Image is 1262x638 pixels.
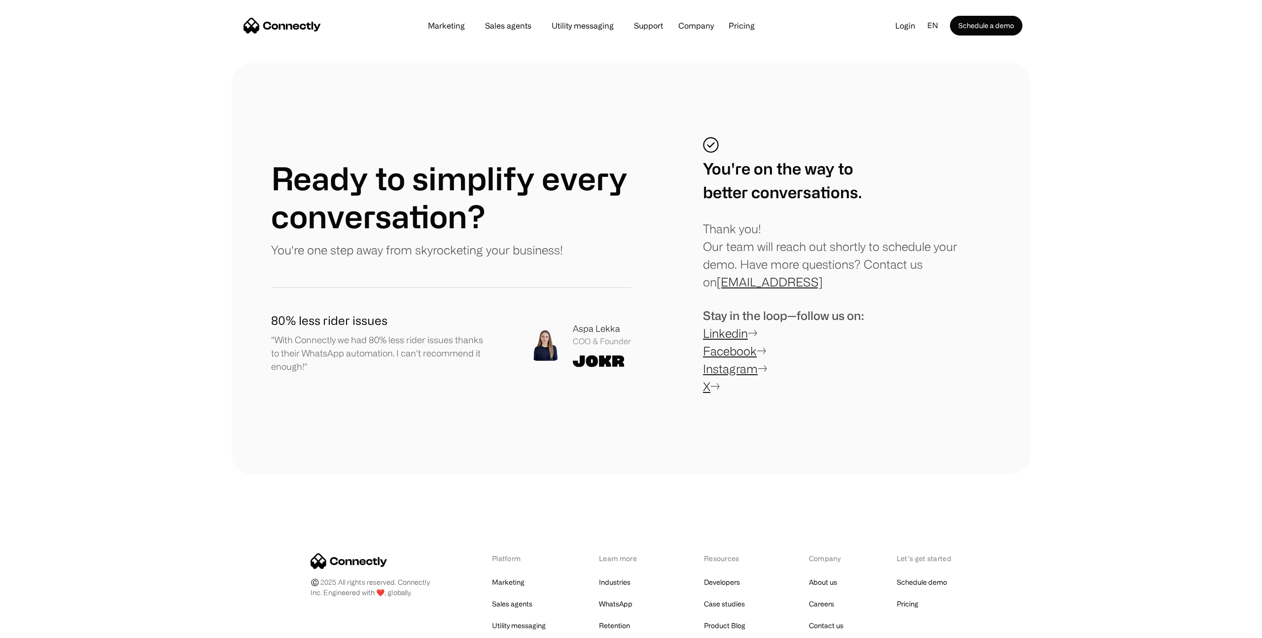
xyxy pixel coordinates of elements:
[492,619,546,633] a: Utility messaging
[626,22,671,30] a: Support
[809,597,834,611] a: Careers
[809,619,843,633] a: Contact us
[703,362,758,375] a: Instagram
[492,597,532,611] a: Sales agents
[675,19,717,33] div: Company
[271,241,563,259] p: You're one step away from skyrocketing your business!
[887,18,923,33] a: Login
[809,553,843,564] div: Company
[950,16,1022,35] a: Schedule a demo
[20,621,59,635] ul: Language list
[704,553,756,564] div: Resources
[897,553,951,564] div: Let’s get started
[492,553,546,564] div: Platform
[599,619,630,633] a: Retention
[703,309,864,322] span: Stay in the loop—follow us on:
[10,620,59,635] aside: Language selected: English
[927,18,938,33] div: en
[271,159,631,235] h1: Ready to simplify every conversation?
[703,344,757,357] a: Facebook
[271,333,487,373] p: "With Connectly we had 80% less rider issues thanks to their WhatsApp automation. I can't recomme...
[704,575,740,589] a: Developers
[271,312,487,329] h1: 80% less rider issues
[544,22,622,30] a: Utility messaging
[492,575,525,589] a: Marketing
[897,597,918,611] a: Pricing
[599,597,632,611] a: WhatsApp
[573,322,631,335] div: Aspa Lekka
[599,553,651,564] div: Learn more
[704,597,745,611] a: Case studies
[703,220,991,291] div: Thank you! Our team will reach out shortly to schedule your demo. Have more questions? Contact us on
[809,575,837,589] a: About us
[703,307,864,395] p: → → → →
[678,19,714,33] div: Company
[477,22,539,30] a: Sales agents
[599,575,631,589] a: Industries
[703,326,748,340] a: Linkedin
[897,575,947,589] a: Schedule demo
[923,18,950,33] div: en
[420,22,473,30] a: Marketing
[721,22,763,30] a: Pricing
[244,18,321,33] a: home
[703,157,862,204] div: You're on the way to better conversations.
[703,380,710,393] a: X
[704,619,745,633] a: Product Blog
[717,275,823,288] a: [EMAIL_ADDRESS]
[573,335,631,347] div: COO & Founder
